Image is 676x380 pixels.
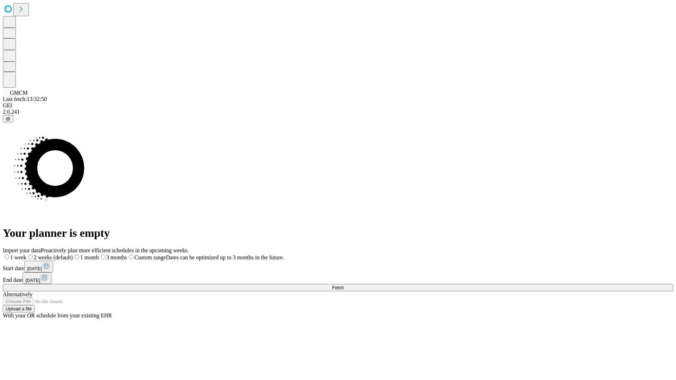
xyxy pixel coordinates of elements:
[6,116,11,121] span: @
[75,255,79,259] input: 1 month
[3,109,673,115] div: 2.0.241
[3,261,673,272] div: Start date
[23,272,51,284] button: [DATE]
[41,247,189,253] span: Proactively plan more efficient schedules in the upcoming weeks.
[27,266,42,271] span: [DATE]
[3,291,32,297] span: Alternatively
[3,102,673,109] div: GEI
[332,285,344,290] span: Fetch
[28,255,33,259] input: 2 weeks (default)
[3,115,13,122] button: @
[80,254,99,260] span: 1 month
[3,312,112,318] span: With your OR schedule from your existing EHR
[3,96,47,102] span: Last fetch: 13:32:50
[3,305,35,312] button: Upload a file
[5,255,9,259] input: 1 week
[3,284,673,291] button: Fetch
[134,254,166,260] span: Custom range
[129,255,133,259] input: Custom rangeDates can be optimized up to 3 months in the future.
[3,272,673,284] div: End date
[34,254,73,260] span: 2 weeks (default)
[25,278,40,283] span: [DATE]
[3,247,41,253] span: Import your data
[10,90,28,96] span: GMCM
[101,255,105,259] input: 3 months
[3,227,673,240] h1: Your planner is empty
[24,261,53,272] button: [DATE]
[106,254,127,260] span: 3 months
[166,254,284,260] span: Dates can be optimized up to 3 months in the future.
[10,254,26,260] span: 1 week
